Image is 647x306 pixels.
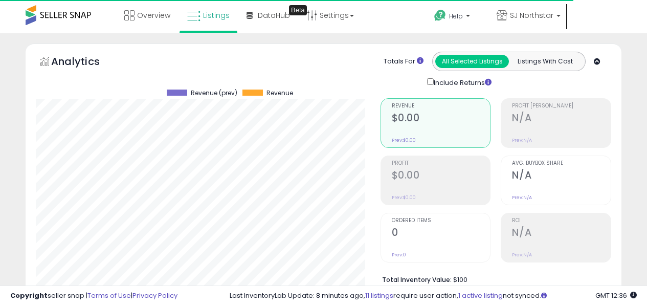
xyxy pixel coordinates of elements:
[289,5,307,15] div: Tooltip anchor
[384,57,423,67] div: Totals For
[449,12,463,20] span: Help
[392,169,490,183] h2: $0.00
[203,10,230,20] span: Listings
[512,161,611,166] span: Avg. Buybox Share
[191,90,237,97] span: Revenue (prev)
[392,112,490,126] h2: $0.00
[258,10,290,20] span: DataHub
[382,273,604,285] li: $100
[392,218,490,224] span: Ordered Items
[137,10,170,20] span: Overview
[392,252,406,258] small: Prev: 0
[392,194,416,201] small: Prev: $0.00
[392,227,490,241] h2: 0
[132,291,177,300] a: Privacy Policy
[10,291,177,301] div: seller snap | |
[512,169,611,183] h2: N/A
[512,137,532,143] small: Prev: N/A
[426,2,487,33] a: Help
[392,161,490,166] span: Profit
[392,103,490,109] span: Revenue
[458,291,503,300] a: 1 active listing
[419,76,504,88] div: Include Returns
[508,55,582,68] button: Listings With Cost
[266,90,293,97] span: Revenue
[392,137,416,143] small: Prev: $0.00
[365,291,393,300] a: 11 listings
[382,275,452,284] b: Total Inventory Value:
[512,103,611,109] span: Profit [PERSON_NAME]
[435,55,509,68] button: All Selected Listings
[51,54,120,71] h5: Analytics
[510,10,553,20] span: SJ Northstar
[512,252,532,258] small: Prev: N/A
[512,112,611,126] h2: N/A
[595,291,637,300] span: 2025-09-11 12:36 GMT
[434,9,447,22] i: Get Help
[10,291,48,300] strong: Copyright
[512,227,611,241] h2: N/A
[230,291,637,301] div: Last InventoryLab Update: 8 minutes ago, require user action, not synced.
[87,291,131,300] a: Terms of Use
[512,194,532,201] small: Prev: N/A
[512,218,611,224] span: ROI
